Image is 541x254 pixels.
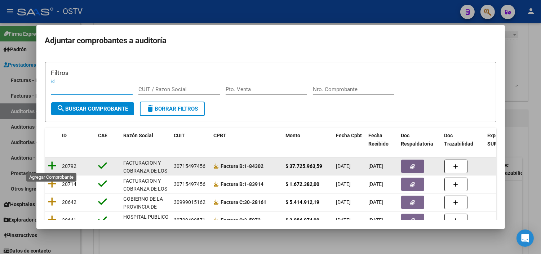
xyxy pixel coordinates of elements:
[221,217,261,223] strong: 3-5973
[96,128,121,152] datatable-header-cell: CAE
[174,181,206,187] span: 30715497456
[62,133,67,138] span: ID
[516,230,534,247] div: Open Intercom Messenger
[211,128,283,152] datatable-header-cell: CPBT
[45,34,496,48] h2: Adjuntar comprobantes a auditoría
[140,102,205,116] button: Borrar Filtros
[124,177,168,210] div: FACTURACION Y COBRANZA DE LOS EFECTORES PUBLICOS S.E.
[369,181,383,187] span: [DATE]
[221,163,264,169] strong: 1-84302
[124,133,154,138] span: Razón Social
[124,159,168,192] div: FACTURACION Y COBRANZA DE LOS EFECTORES PUBLICOS S.E.
[336,163,351,169] span: [DATE]
[146,104,155,113] mat-icon: delete
[51,68,490,77] h3: Filtros
[369,199,383,205] span: [DATE]
[369,133,389,147] span: Fecha Recibido
[485,128,524,152] datatable-header-cell: Expediente SUR Asociado
[336,181,351,187] span: [DATE]
[57,104,66,113] mat-icon: search
[398,128,442,152] datatable-header-cell: Doc Respaldatoria
[62,181,77,187] span: 20714
[286,217,320,223] strong: $ 3.086.974,00
[121,128,171,152] datatable-header-cell: Razón Social
[51,102,134,115] button: Buscar Comprobante
[221,199,244,205] span: Factura C:
[174,217,206,223] span: 30709490571
[221,217,244,223] span: Factura C:
[333,128,366,152] datatable-header-cell: Fecha Cpbt
[62,199,77,205] span: 20642
[336,133,362,138] span: Fecha Cpbt
[146,106,198,112] span: Borrar Filtros
[488,133,520,147] span: Expediente SUR Asociado
[124,195,172,244] div: GOBIERNO DE LA PROVINCIA DE [GEOGRAPHIC_DATA][PERSON_NAME] ADMINISTRACION CENTRAL
[444,133,474,147] span: Doc Trazabilidad
[286,133,301,138] span: Monto
[98,133,108,138] span: CAE
[286,163,323,169] strong: $ 37.725.963,59
[366,128,398,152] datatable-header-cell: Fecha Recibido
[401,133,434,147] span: Doc Respaldatoria
[59,128,96,152] datatable-header-cell: ID
[283,128,333,152] datatable-header-cell: Monto
[221,163,244,169] span: Factura B:
[174,199,206,205] span: 30999015162
[221,181,244,187] span: Factura B:
[174,133,185,138] span: CUIT
[369,217,383,223] span: [DATE]
[369,163,383,169] span: [DATE]
[221,199,267,205] strong: 30-28161
[171,128,211,152] datatable-header-cell: CUIT
[214,133,227,138] span: CPBT
[336,217,351,223] span: [DATE]
[336,199,351,205] span: [DATE]
[124,213,169,237] div: HOSPITAL PUBLICO DESCENTRALIZADO [PERSON_NAME]
[286,199,320,205] strong: $ 5.414.912,19
[57,106,128,112] span: Buscar Comprobante
[62,163,77,169] span: 20792
[286,181,320,187] strong: $ 1.672.382,00
[221,181,264,187] strong: 1-83914
[174,163,206,169] span: 30715497456
[442,128,485,152] datatable-header-cell: Doc Trazabilidad
[62,217,77,223] span: 20641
